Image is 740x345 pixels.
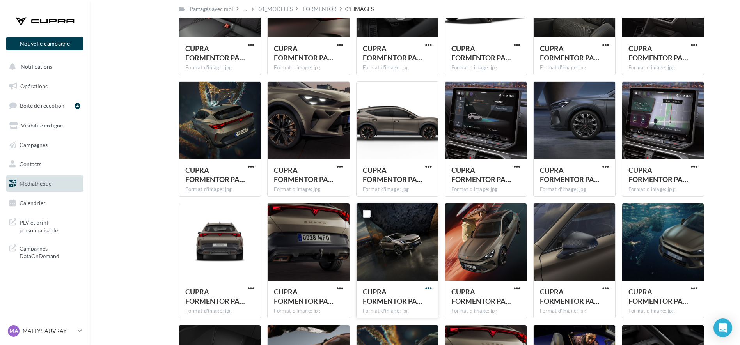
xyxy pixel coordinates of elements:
[628,287,688,305] span: CUPRA FORMENTOR PA 119
[20,102,64,109] span: Boîte de réception
[20,200,46,206] span: Calendrier
[6,37,83,50] button: Nouvelle campagne
[363,64,432,71] div: Format d'image: jpg
[20,141,48,148] span: Campagnes
[628,64,697,71] div: Format d'image: jpg
[5,156,85,172] a: Contacts
[20,83,48,89] span: Opérations
[345,5,374,13] div: 01-IMAGES
[363,166,422,184] span: CUPRA FORMENTOR PA 140
[274,64,343,71] div: Format d'image: jpg
[628,166,688,184] span: CUPRA FORMENTOR PA 181
[628,308,697,315] div: Format d'image: jpg
[274,186,343,193] div: Format d'image: jpg
[5,58,82,75] button: Notifications
[190,5,233,13] div: Partagés avec moi
[185,64,254,71] div: Format d'image: jpg
[363,186,432,193] div: Format d'image: jpg
[5,78,85,94] a: Opérations
[274,308,343,315] div: Format d'image: jpg
[451,186,520,193] div: Format d'image: jpg
[5,240,85,263] a: Campagnes DataOnDemand
[5,195,85,211] a: Calendrier
[20,217,80,234] span: PLV et print personnalisable
[20,243,80,260] span: Campagnes DataOnDemand
[9,327,18,335] span: MA
[185,308,254,315] div: Format d'image: jpg
[75,103,80,109] div: 4
[363,308,432,315] div: Format d'image: jpg
[628,44,688,62] span: CUPRA FORMENTOR PA 037
[259,5,293,13] div: 01_MODELES
[274,287,334,305] span: CUPRA FORMENTOR PA 152
[540,64,609,71] div: Format d'image: jpg
[23,327,75,335] p: MAELYS AUVRAY
[451,166,511,184] span: CUPRA FORMENTOR PA 180
[451,308,520,315] div: Format d'image: jpg
[5,117,85,134] a: Visibilité en ligne
[5,175,85,192] a: Médiathèque
[6,324,83,338] a: MA MAELYS AUVRAY
[540,287,600,305] span: CUPRA FORMENTOR PA 027
[628,186,697,193] div: Format d'image: jpg
[242,4,248,14] div: ...
[185,166,245,184] span: CUPRA FORMENTOR PA 118
[713,318,732,337] div: Open Intercom Messenger
[540,186,609,193] div: Format d'image: jpg
[363,287,422,305] span: CUPRA FORMENTOR PA 168
[274,44,334,62] span: CUPRA FORMENTOR PA 110
[5,97,85,114] a: Boîte de réception4
[451,44,511,62] span: CUPRA FORMENTOR PA 121
[185,186,254,193] div: Format d'image: jpg
[363,44,422,62] span: CUPRA FORMENTOR PA 109
[540,44,600,62] span: CUPRA FORMENTOR PA 032
[451,64,520,71] div: Format d'image: jpg
[540,308,609,315] div: Format d'image: jpg
[540,166,600,184] span: CUPRA FORMENTOR PA 023
[185,44,245,62] span: CUPRA FORMENTOR PA 106
[20,180,51,187] span: Médiathèque
[185,287,245,305] span: CUPRA FORMENTOR PA 139
[21,63,52,70] span: Notifications
[21,122,63,129] span: Visibilité en ligne
[274,166,334,184] span: CUPRA FORMENTOR PA 149
[451,287,511,305] span: CUPRA FORMENTOR PA 173
[20,161,41,167] span: Contacts
[303,5,337,13] div: FORMENTOR
[5,137,85,153] a: Campagnes
[5,214,85,237] a: PLV et print personnalisable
